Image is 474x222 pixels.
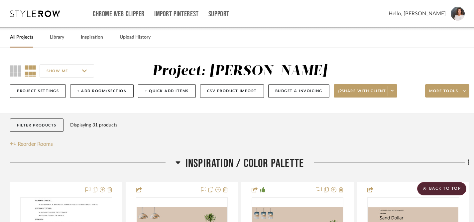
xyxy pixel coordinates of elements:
a: Import Pinterest [154,11,199,17]
scroll-to-top-button: BACK TO TOP [417,182,466,195]
a: Inspiration [81,33,103,42]
button: Project Settings [10,84,66,98]
button: + Add Room/Section [70,84,134,98]
button: Filter Products [10,118,63,132]
button: Reorder Rooms [10,140,53,148]
span: More tools [429,89,458,99]
span: Reorder Rooms [18,140,53,148]
span: Share with client [338,89,386,99]
a: All Projects [10,33,33,42]
span: Hello, [PERSON_NAME] [389,10,446,18]
div: Displaying 31 products [70,118,117,132]
button: More tools [425,84,469,98]
button: Budget & Invoicing [268,84,329,98]
a: Support [208,11,229,17]
span: Inspiration / Color Palette [185,156,304,171]
button: Share with client [334,84,398,98]
div: Project: [PERSON_NAME] [152,64,327,78]
a: Library [50,33,64,42]
button: + Quick Add Items [138,84,196,98]
button: CSV Product Import [200,84,264,98]
a: Upload History [120,33,151,42]
a: Chrome Web Clipper [93,11,145,17]
img: avatar [451,7,465,21]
